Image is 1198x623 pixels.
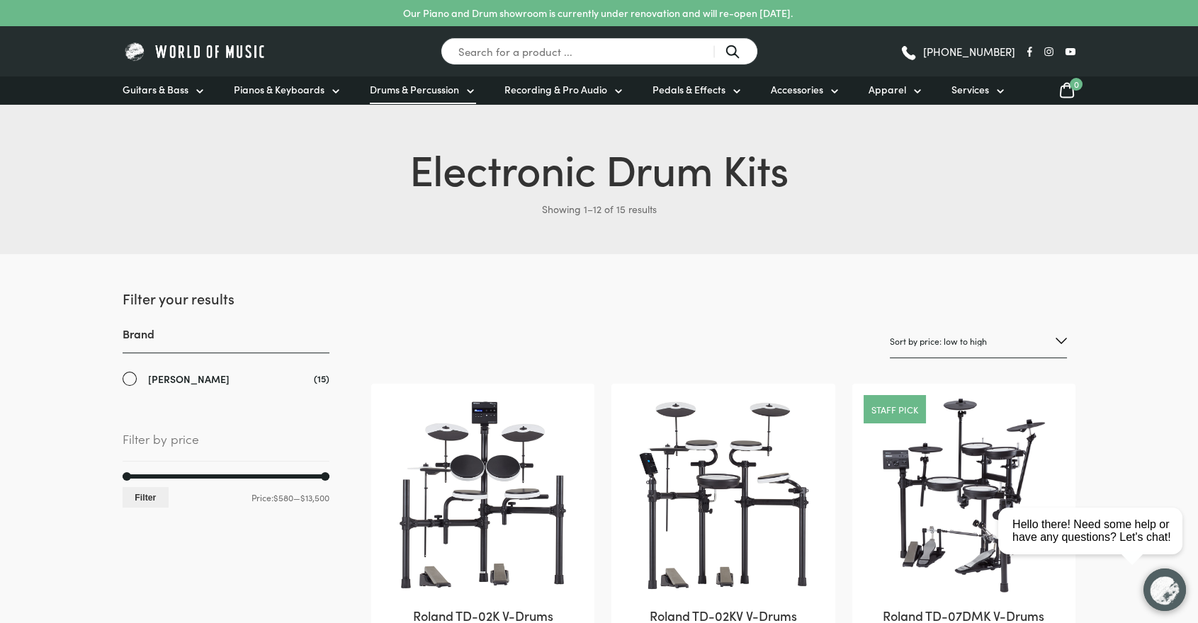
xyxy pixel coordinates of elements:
button: Filter [123,487,169,508]
span: Recording & Pro Audio [504,82,607,97]
h2: Filter your results [123,288,329,308]
span: Services [951,82,989,97]
span: Guitars & Bass [123,82,188,97]
span: Accessories [771,82,823,97]
img: Roland TD-02K V-Drums Compact Complete Electronic Drum Kit Front [385,398,580,593]
span: Pianos & Keyboards [234,82,324,97]
div: Brand [123,326,329,387]
span: Filter by price [123,429,329,462]
a: Staff pick [871,405,918,414]
span: $580 [273,491,293,503]
input: Search for a product ... [441,38,758,65]
span: (15) [314,371,329,386]
p: Our Piano and Drum showroom is currently under renovation and will re-open [DATE]. [403,6,793,21]
p: Showing 1–12 of 15 results [123,198,1075,220]
h1: Electronic Drum Kits [123,138,1075,198]
span: Pedals & Effects [652,82,725,97]
span: $13,500 [300,491,329,503]
h3: Brand [123,326,329,353]
span: Apparel [869,82,906,97]
span: [PHONE_NUMBER] [923,46,1015,57]
img: Roland TD-07DMK V-Drums angle [866,398,1061,593]
a: [PERSON_NAME] [123,371,329,387]
a: [PHONE_NUMBER] [900,41,1015,62]
select: Shop order [890,325,1067,358]
span: Drums & Percussion [370,82,459,97]
img: World of Music [123,40,268,62]
span: 0 [1070,78,1083,91]
span: [PERSON_NAME] [148,371,230,387]
img: Roland TD-02KV V-Drums Complete Electronic Drum Kit Front [626,398,820,593]
div: Price: — [123,487,329,508]
iframe: Chat with our support team [993,467,1198,623]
